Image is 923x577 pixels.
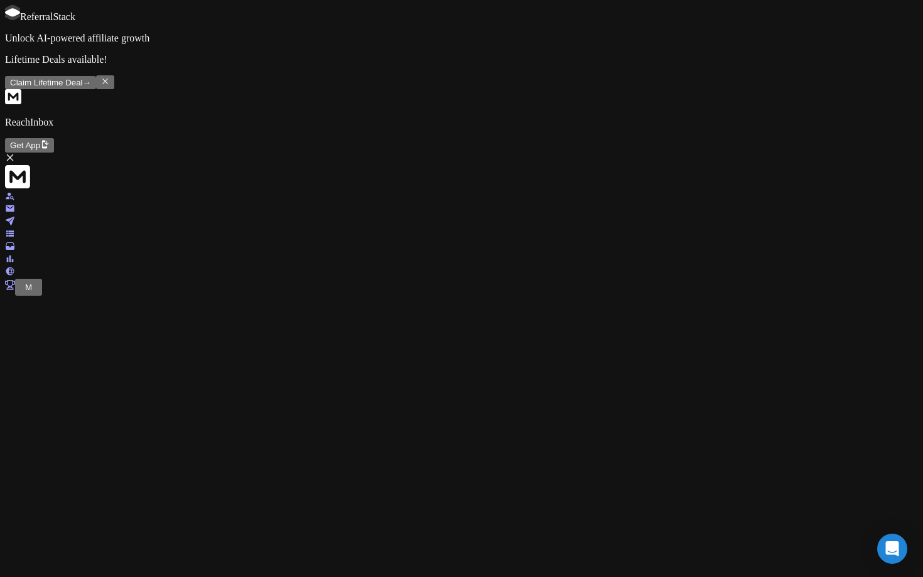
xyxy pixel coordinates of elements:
p: Lifetime Deals available! [5,54,918,65]
p: ReachInbox [5,117,918,128]
span: ReferralStack [20,11,75,22]
button: Close banner [96,75,114,89]
span: → [83,78,91,87]
div: Open Intercom Messenger [877,534,907,564]
button: Claim Lifetime Deal→ [5,76,96,89]
span: M [25,283,32,292]
p: Unlock AI-powered affiliate growth [5,33,918,44]
button: Get App [5,138,54,152]
button: M [15,279,42,296]
button: M [20,281,37,294]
